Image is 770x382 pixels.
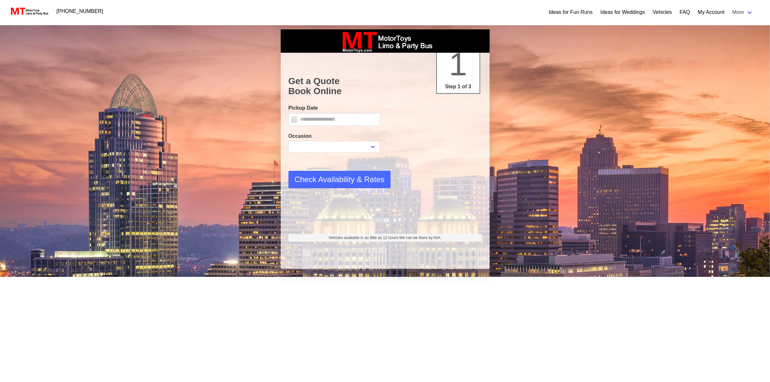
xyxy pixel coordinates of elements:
[680,8,690,16] a: FAQ
[288,171,391,188] button: Check Availability & Rates
[295,174,385,185] span: Check Availability & Rates
[329,235,441,241] span: Vehicles available in as little as 12 hours.
[698,8,725,16] a: My Account
[288,104,380,112] label: Pickup Date
[601,8,645,16] a: Ideas for Weddings
[549,8,593,16] a: Ideas for Fun Runs
[53,5,107,18] a: [PHONE_NUMBER]
[729,6,757,19] a: More
[9,7,49,16] img: MotorToys Logo
[399,235,441,240] span: We can be there by N/A.
[337,29,434,53] img: box_logo_brand.jpeg
[449,46,467,82] span: 1
[288,132,380,140] label: Occasion
[439,83,477,91] p: Step 1 of 3
[288,76,482,96] h1: Get a Quote Book Online
[653,8,672,16] a: Vehicles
